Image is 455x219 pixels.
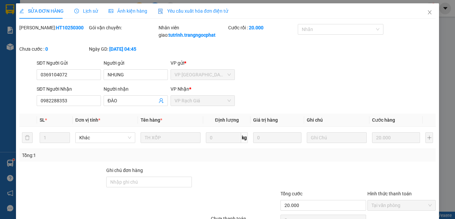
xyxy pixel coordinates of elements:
div: Chưa cước : [19,45,88,53]
div: Cước rồi : [228,24,296,31]
button: delete [22,132,33,143]
span: clock-circle [74,9,79,13]
button: Close [420,3,439,22]
div: Người nhận [104,85,168,93]
b: 20.000 [249,25,263,30]
span: kg [241,132,248,143]
div: [PERSON_NAME]: [19,24,88,31]
div: Người gửi [104,59,168,67]
th: Ghi chú [304,114,369,127]
button: plus [425,132,433,143]
b: 0 [45,46,48,52]
span: Đơn vị tính [75,117,100,123]
div: Nhân viên giao: [159,24,227,39]
b: tutrinh.trangngocphat [169,32,216,38]
span: Giá trị hàng [253,117,278,123]
input: VD: Bàn, Ghế [141,132,201,143]
div: SĐT Người Gửi [37,59,101,67]
img: icon [158,9,163,14]
b: [DATE] 04:45 [109,46,136,52]
span: Cước hàng [372,117,395,123]
span: Lịch sử [74,8,98,14]
span: picture [109,9,113,13]
div: VP gửi [171,59,235,67]
div: Ngày GD: [89,45,157,53]
span: Tại văn phòng [371,200,432,210]
label: Hình thức thanh toán [367,191,412,196]
span: SỬA ĐƠN HÀNG [19,8,64,14]
span: Yêu cầu xuất hóa đơn điện tử [158,8,228,14]
input: Ghi chú đơn hàng [106,177,192,187]
input: 0 [253,132,301,143]
span: VP Nhận [171,86,189,92]
span: VP Rạch Giá [175,96,231,106]
span: Khác [79,133,131,143]
span: edit [19,9,24,13]
label: Ghi chú đơn hàng [106,168,143,173]
input: Ghi Chú [307,132,367,143]
div: Tổng: 1 [22,152,176,159]
b: HT10250300 [56,25,84,30]
span: Định lượng [215,117,238,123]
span: Tên hàng [141,117,162,123]
div: Gói vận chuyển: [89,24,157,31]
span: Tổng cước [280,191,302,196]
input: 0 [372,132,420,143]
span: SL [40,117,45,123]
span: close [427,10,432,15]
span: user-add [159,98,164,103]
div: SĐT Người Nhận [37,85,101,93]
span: Ảnh kiện hàng [109,8,147,14]
span: VP Hà Tiên [175,70,231,80]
